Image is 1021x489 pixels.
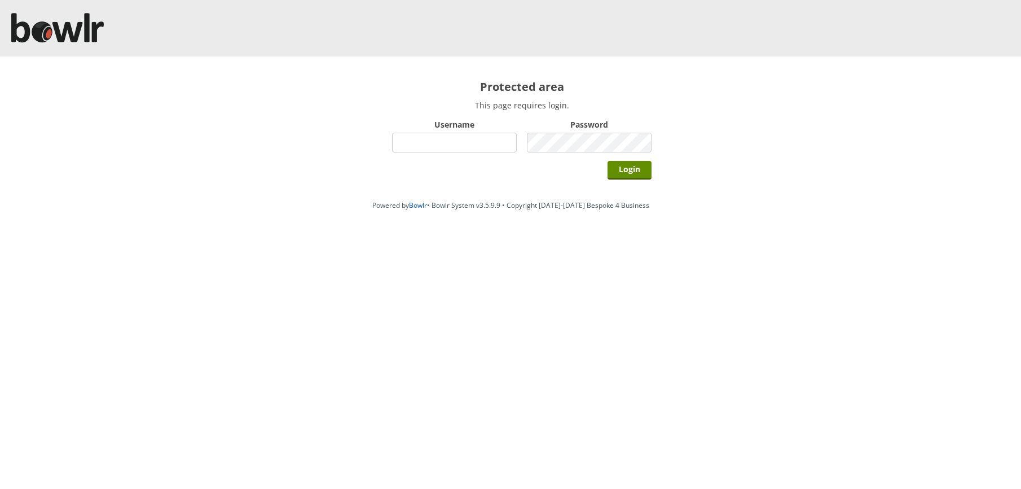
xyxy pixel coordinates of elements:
[392,79,652,94] h2: Protected area
[608,161,652,180] input: Login
[392,100,652,111] p: This page requires login.
[409,200,427,210] a: Bowlr
[527,119,652,130] label: Password
[372,200,649,210] span: Powered by • Bowlr System v3.5.9.9 • Copyright [DATE]-[DATE] Bespoke 4 Business
[392,119,517,130] label: Username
